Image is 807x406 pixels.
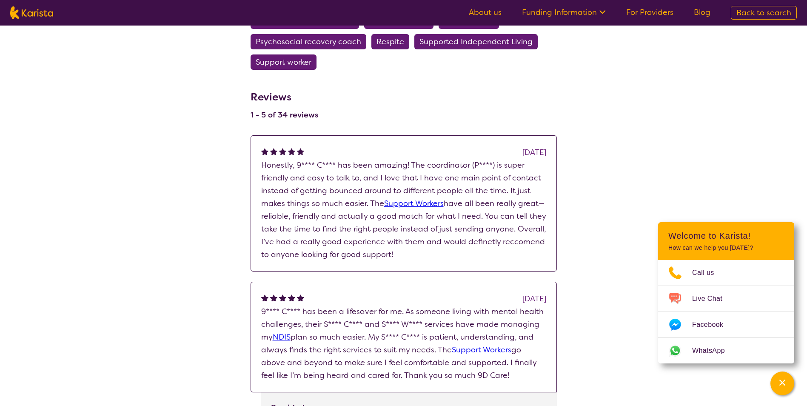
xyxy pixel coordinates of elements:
span: Respite [376,34,404,49]
img: Karista logo [10,6,53,19]
h3: Reviews [251,85,318,105]
a: Psychosocial recovery coach [251,37,371,47]
p: 9**** C**** has been a lifesaver for me. As someone living with mental health challenges, their S... [261,305,546,382]
img: fullstar [270,294,277,301]
span: Supported Independent Living [419,34,533,49]
p: How can we help you [DATE]? [668,244,784,252]
h4: 1 - 5 of 34 reviews [251,110,318,120]
img: fullstar [288,294,295,301]
a: Back to search [731,6,797,20]
a: Support worker [251,57,322,67]
a: Support Workers [384,198,444,209]
img: fullstar [279,294,286,301]
a: Personal care [439,16,504,26]
span: Support worker [256,54,311,70]
span: Psychosocial recovery coach [256,34,361,49]
p: Honestly, 9**** C**** has been amazing! The coordinator (P****) is super friendly and easy to tal... [261,159,546,261]
span: Facebook [692,318,733,331]
span: WhatsApp [692,344,735,357]
a: About us [469,7,502,17]
ul: Choose channel [658,260,794,363]
img: fullstar [270,148,277,155]
span: Live Chat [692,292,733,305]
img: fullstar [297,294,304,301]
img: fullstar [288,148,295,155]
div: Channel Menu [658,222,794,363]
a: Support Workers [452,345,511,355]
div: [DATE] [522,292,546,305]
a: Blog [694,7,710,17]
button: Channel Menu [770,372,794,395]
span: Call us [692,266,724,279]
span: Back to search [736,8,791,18]
a: Web link opens in a new tab. [658,338,794,363]
a: Respite [371,37,414,47]
a: NDIS Support coordination [251,16,364,26]
a: Supported Independent Living [414,37,543,47]
img: fullstar [279,148,286,155]
a: For Providers [626,7,673,17]
a: Funding Information [522,7,606,17]
div: [DATE] [522,146,546,159]
a: NDIS [273,332,291,342]
img: fullstar [297,148,304,155]
img: fullstar [261,148,268,155]
h2: Welcome to Karista! [668,231,784,241]
a: Nursing services [364,16,439,26]
img: fullstar [261,294,268,301]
